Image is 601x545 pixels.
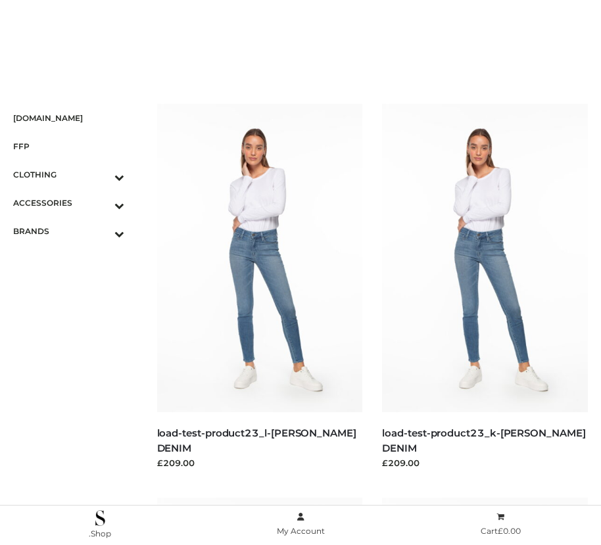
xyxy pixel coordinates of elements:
[13,110,124,126] span: [DOMAIN_NAME]
[13,167,124,182] span: CLOTHING
[498,526,503,536] span: £
[498,526,521,536] bdi: 0.00
[13,224,124,239] span: BRANDS
[157,427,356,454] a: load-test-product23_l-[PERSON_NAME] DENIM
[481,526,521,536] span: Cart
[78,160,124,189] button: Toggle Submenu
[277,526,325,536] span: My Account
[13,217,124,245] a: BRANDSToggle Submenu
[201,509,401,539] a: My Account
[13,139,124,154] span: FFP
[13,132,124,160] a: FFP
[13,195,124,210] span: ACCESSORIES
[13,160,124,189] a: CLOTHINGToggle Submenu
[78,189,124,217] button: Toggle Submenu
[13,104,124,132] a: [DOMAIN_NAME]
[157,456,363,469] div: £209.00
[382,427,585,454] a: load-test-product23_k-[PERSON_NAME] DENIM
[89,529,111,538] span: .Shop
[400,509,601,539] a: Cart£0.00
[95,510,105,526] img: .Shop
[78,217,124,245] button: Toggle Submenu
[13,189,124,217] a: ACCESSORIESToggle Submenu
[382,456,588,469] div: £209.00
